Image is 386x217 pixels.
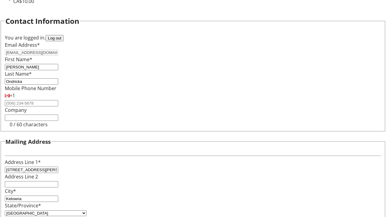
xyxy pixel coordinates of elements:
[5,16,79,27] h2: Contact Information
[5,196,58,202] input: City
[5,34,381,41] div: You are logged in.
[5,42,40,48] label: Email Address*
[5,71,32,77] label: Last Name*
[5,167,58,173] input: Address
[10,121,48,128] tr-character-limit: 0 / 60 characters
[5,85,56,92] label: Mobile Phone Number
[5,137,51,146] h3: Mailing Address
[46,35,64,41] button: Log out
[5,56,32,63] label: First Name*
[5,159,41,165] label: Address Line 1*
[5,188,16,194] label: City*
[5,107,27,113] label: Company
[5,100,58,106] input: (506) 234-5678
[5,173,38,180] label: Address Line 2
[5,202,41,209] label: State/Province*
